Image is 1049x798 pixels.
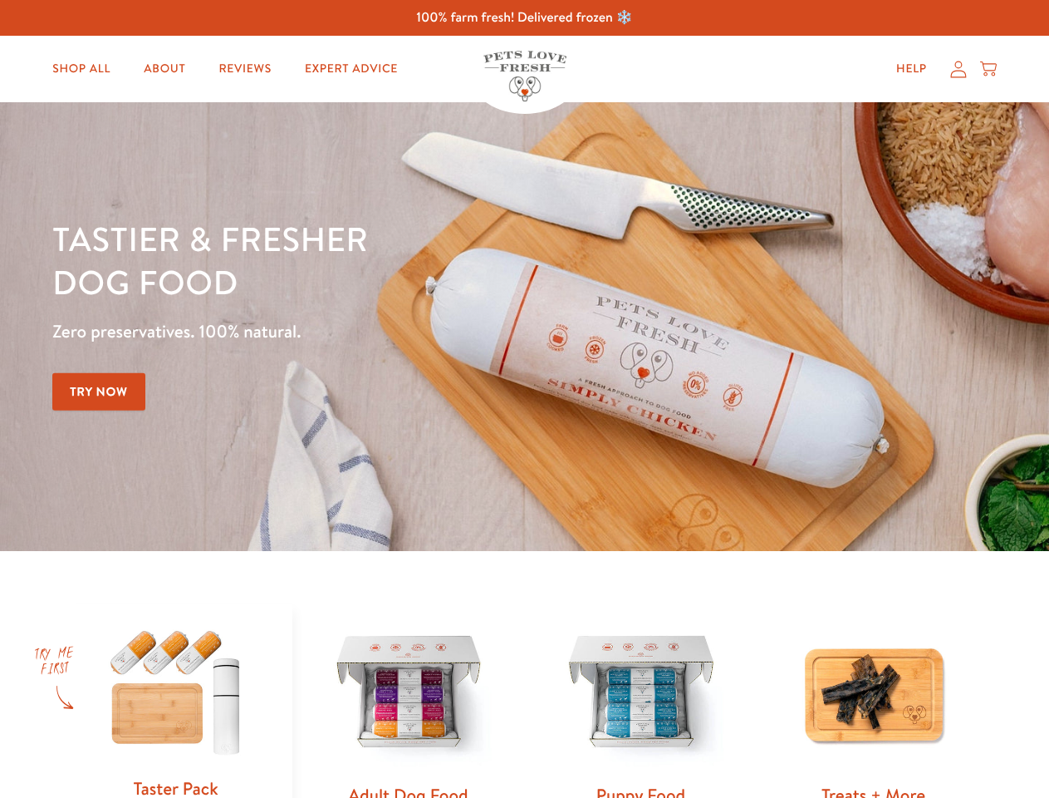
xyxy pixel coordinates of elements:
h1: Tastier & fresher dog food [52,217,682,303]
img: Pets Love Fresh [483,51,566,101]
p: Zero preservatives. 100% natural. [52,317,682,347]
a: Help [883,52,940,86]
a: Expert Advice [292,52,411,86]
a: Try Now [52,373,145,411]
a: Reviews [205,52,284,86]
a: About [130,52,199,86]
a: Shop All [39,52,124,86]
